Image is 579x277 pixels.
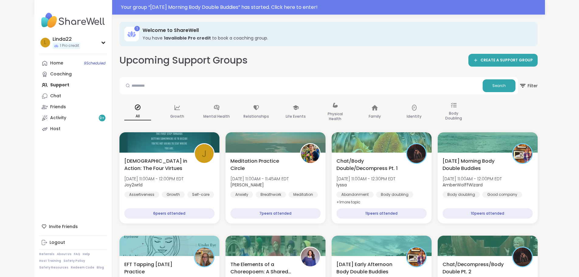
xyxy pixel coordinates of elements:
[39,91,107,102] a: Chat
[483,79,515,92] button: Search
[143,27,529,34] h3: Welcome to ShareWell
[97,265,104,270] a: Blog
[243,113,269,120] p: Relationships
[50,240,65,246] div: Logout
[336,261,399,275] span: [DATE] Early Afternoon Body Double Buddies
[513,144,532,163] img: AmberWolffWizard
[322,110,349,123] p: Physical Health
[162,192,185,198] div: Growth
[369,113,381,120] p: Family
[39,113,107,123] a: Activity9+
[230,208,321,219] div: 7 peers attended
[50,104,66,110] div: Friends
[443,192,480,198] div: Body doubling
[44,39,46,47] span: L
[336,182,347,188] b: lyssa
[187,192,214,198] div: Self-care
[124,158,187,172] span: [DEMOGRAPHIC_DATA] in Action: The Four Virtues
[336,158,399,172] span: Chat/Body Double/Decompress Pt. 1
[39,10,107,31] img: ShareWell Nav Logo
[119,54,248,67] h2: Upcoming Support Groups
[195,248,214,266] img: Jill_B_Gratitude
[519,77,538,95] button: Filter
[440,110,467,122] p: Body Doubling
[83,252,90,256] a: Help
[84,61,105,66] span: 9 Scheduled
[286,113,306,120] p: Life Events
[143,35,529,41] h3: You have to book a coaching group.
[124,182,143,188] b: Joy2wrld
[124,208,215,219] div: 6 peers attended
[50,126,60,132] div: Host
[230,158,293,172] span: Meditation Practice Circle
[376,192,413,198] div: Body doubling
[60,43,79,48] span: 1 Pro credit
[39,123,107,134] a: Host
[443,261,505,275] span: Chat/Decompress/Body Double Pt. 2
[519,78,538,93] span: Filter
[336,192,374,198] div: Abandonment
[50,60,63,66] div: Home
[121,4,541,11] div: Your group “ [DATE] Morning Body Double Buddies ” has started. Click here to enter!
[336,176,395,182] span: [DATE] 11:00AM - 12:30PM EDT
[134,26,140,31] div: 1
[39,221,107,232] div: Invite Friends
[202,147,207,161] span: J
[170,113,184,120] p: Growth
[124,176,184,182] span: [DATE] 11:00AM - 12:00PM EDT
[39,265,68,270] a: Safety Resources
[39,58,107,69] a: Home9Scheduled
[71,265,94,270] a: Redeem Code
[407,144,426,163] img: lyssa
[443,208,533,219] div: 10 peers attended
[50,93,61,99] div: Chat
[57,252,71,256] a: About Us
[124,192,159,198] div: Assertiveness
[67,72,71,77] iframe: Spotlight
[39,102,107,113] a: Friends
[481,58,533,63] span: CREATE A SUPPORT GROUP
[230,261,293,275] span: The Elements of a Choreopoem: A Shared Healing
[301,144,320,163] img: Nicholas
[50,71,72,77] div: Coaching
[407,248,426,266] img: AmberWolffWizard
[492,83,506,88] span: Search
[164,35,211,41] b: 1 available Pro credit
[74,252,80,256] a: FAQ
[64,259,85,263] a: Safety Policy
[288,192,318,198] div: Meditation
[53,36,80,43] div: Linda22
[230,176,289,182] span: [DATE] 11:00AM - 11:45AM EDT
[39,252,54,256] a: Referrals
[230,192,253,198] div: Anxiety
[124,261,187,275] span: EFT Tapping [DATE] Practice
[513,248,532,266] img: lyssa
[336,208,427,219] div: 11 peers attended
[39,69,107,80] a: Coaching
[39,237,107,248] a: Logout
[301,248,320,266] img: NaAlSi2O6
[99,116,105,121] span: 9 +
[50,115,66,121] div: Activity
[482,192,522,198] div: Good company
[203,113,230,120] p: Mental Health
[443,176,502,182] span: [DATE] 11:00AM - 12:00PM EDT
[407,113,422,120] p: Identity
[124,113,151,120] p: All
[443,182,483,188] b: AmberWolffWizard
[468,54,538,67] a: CREATE A SUPPORT GROUP
[256,192,286,198] div: Breathwork
[230,182,264,188] b: [PERSON_NAME]
[443,158,505,172] span: [DATE] Morning Body Double Buddies
[39,259,61,263] a: Host Training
